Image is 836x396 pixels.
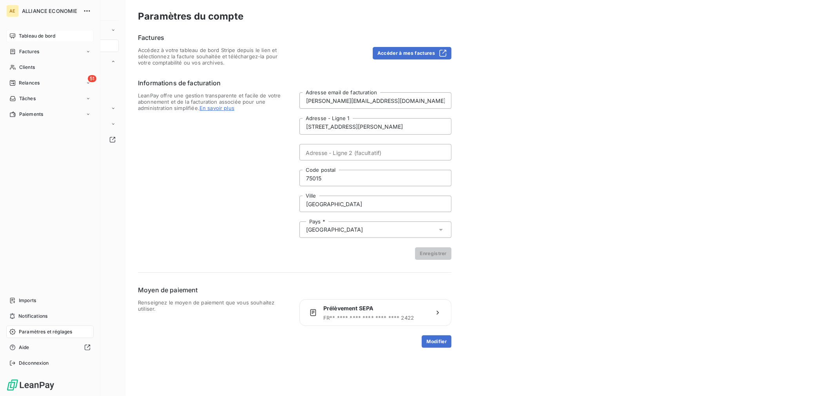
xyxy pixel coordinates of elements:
[299,118,452,135] input: placeholder
[138,47,290,66] span: Accédez à votre tableau de bord Stripe depuis le lien et sélectionnez la facture souhaitée et tél...
[299,92,452,109] input: placeholder
[138,9,823,23] h3: Paramètres du compte
[138,299,290,348] span: Renseignez le moyen de paiement que vous souhaitez utiliser.
[415,247,452,260] button: Enregistrer
[422,335,452,348] button: Modifier
[19,297,36,304] span: Imports
[306,226,363,234] span: [GEOGRAPHIC_DATA]
[19,360,49,367] span: Déconnexion
[138,78,452,88] h6: Informations de facturation
[18,313,47,320] span: Notifications
[323,304,428,312] span: Prélèvement SEPA
[6,341,94,354] a: Aide
[299,144,452,160] input: placeholder
[199,105,234,111] span: En savoir plus
[19,95,36,102] span: Tâches
[88,75,96,82] span: 51
[19,64,35,71] span: Clients
[138,285,452,295] h6: Moyen de paiement
[299,170,452,186] input: placeholder
[6,5,19,17] div: AE
[299,196,452,212] input: placeholder
[19,79,40,86] span: Relances
[19,328,72,335] span: Paramètres et réglages
[19,48,39,55] span: Factures
[373,47,452,59] button: Accéder à mes factures
[19,344,29,351] span: Aide
[19,111,43,118] span: Paiements
[138,92,290,260] span: LeanPay offre une gestion transparente et facile de votre abonnement et de la facturation associé...
[809,369,828,388] iframe: Intercom live chat
[6,379,55,391] img: Logo LeanPay
[22,8,78,14] span: ALLIANCE ECONOMIE
[138,33,452,42] h6: Factures
[19,32,55,40] span: Tableau de bord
